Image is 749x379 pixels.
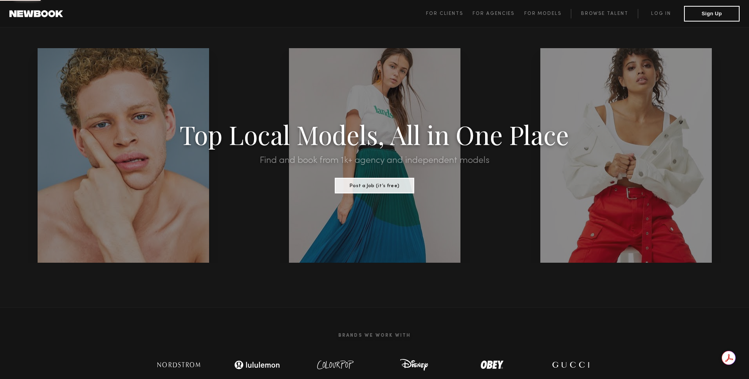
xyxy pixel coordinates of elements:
button: Post a Job (it’s free) [335,178,414,193]
h1: Top Local Models, All in One Place [56,122,693,146]
img: logo-disney.svg [388,357,439,373]
a: For Clients [426,9,473,18]
a: Post a Job (it’s free) [335,180,414,189]
span: For Models [524,11,561,16]
a: Log in [638,9,684,18]
span: For Clients [426,11,463,16]
a: For Models [524,9,571,18]
img: logo-colour-pop.svg [310,357,361,373]
img: logo-gucci.svg [545,357,596,373]
button: Sign Up [684,6,740,22]
a: For Agencies [473,9,524,18]
h2: Brands We Work With [140,323,610,348]
h2: Find and book from 1k+ agency and independent models [56,156,693,165]
a: Browse Talent [571,9,638,18]
img: logo-lulu.svg [230,357,285,373]
img: logo-obey.svg [467,357,518,373]
img: logo-nordstrom.svg [152,357,206,373]
span: For Agencies [473,11,514,16]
